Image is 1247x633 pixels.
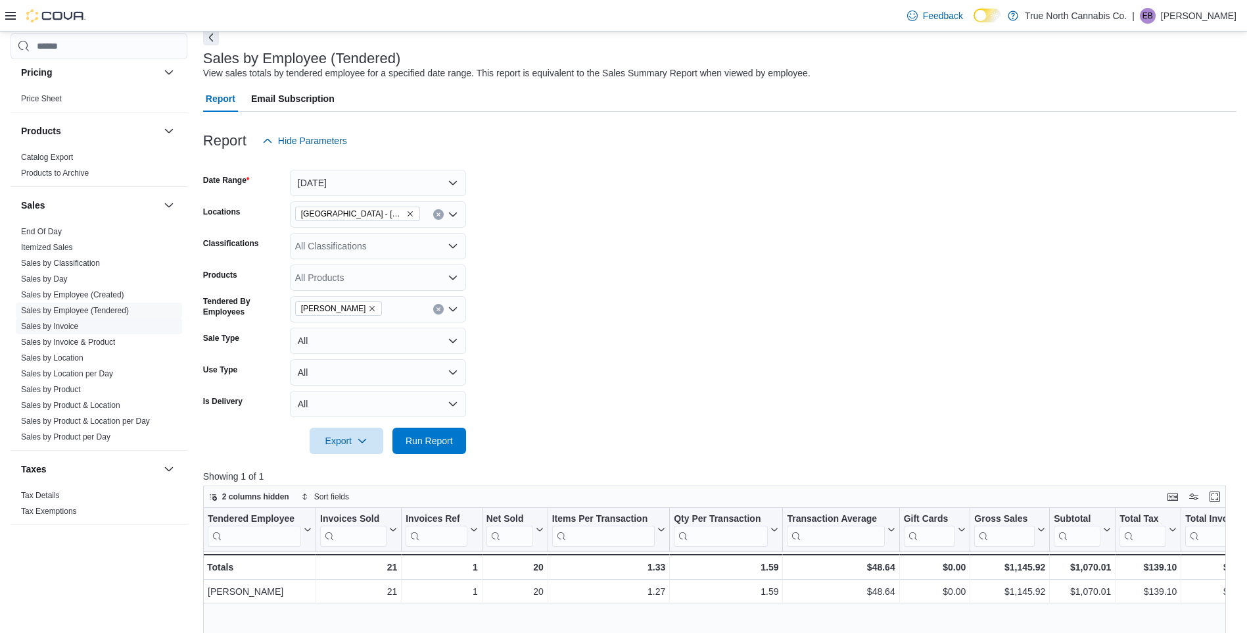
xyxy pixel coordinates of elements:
[1140,8,1156,24] div: Elisha Brania
[21,153,73,162] a: Catalog Export
[21,401,120,410] a: Sales by Product & Location
[903,584,966,599] div: $0.00
[21,385,81,394] a: Sales by Product
[21,199,158,212] button: Sales
[21,93,62,104] span: Price Sheet
[406,513,467,547] div: Invoices Ref
[486,559,543,575] div: 20
[208,513,301,547] div: Tendered Employee
[21,321,78,332] span: Sales by Invoice
[406,559,477,575] div: 1
[392,428,466,454] button: Run Report
[208,513,312,547] button: Tendered Employee
[257,128,352,154] button: Hide Parameters
[433,304,444,315] button: Clear input
[21,432,110,442] a: Sales by Product per Day
[208,513,301,526] div: Tendered Employee
[1054,513,1100,526] div: Subtotal
[21,274,68,284] span: Sales by Day
[406,513,477,547] button: Invoices Ref
[21,258,100,268] span: Sales by Classification
[21,491,60,500] a: Tax Details
[206,86,235,112] span: Report
[203,296,285,317] label: Tendered By Employees
[486,513,532,526] div: Net Sold
[406,513,467,526] div: Invoices Ref
[203,133,247,149] h3: Report
[787,513,884,547] div: Transaction Average
[203,333,239,343] label: Sale Type
[21,305,129,316] span: Sales by Employee (Tendered)
[203,365,237,375] label: Use Type
[787,559,895,575] div: $48.64
[203,51,401,66] h3: Sales by Employee (Tendered)
[21,290,124,299] a: Sales by Employee (Created)
[222,492,289,502] span: 2 columns hidden
[11,224,187,450] div: Sales
[290,359,466,386] button: All
[552,513,655,526] div: Items Per Transaction
[26,9,85,22] img: Cova
[290,170,466,196] button: [DATE]
[974,584,1045,599] div: $1,145.92
[161,461,177,477] button: Taxes
[787,584,895,599] div: $48.64
[203,175,250,186] label: Date Range
[21,463,158,476] button: Taxes
[21,322,78,331] a: Sales by Invoice
[290,391,466,417] button: All
[21,242,73,253] span: Itemized Sales
[552,584,666,599] div: 1.27
[203,238,259,249] label: Classifications
[1054,559,1111,575] div: $1,070.01
[1054,584,1111,599] div: $1,070.01
[21,124,61,138] h3: Products
[21,94,62,103] a: Price Sheet
[674,513,778,547] button: Qty Per Transaction
[903,513,955,526] div: Gift Cards
[448,209,458,220] button: Open list of options
[552,513,665,547] button: Items Per Transaction
[21,463,47,476] h3: Taxes
[903,513,955,547] div: Gift Card Sales
[486,584,544,599] div: 20
[203,396,243,407] label: Is Delivery
[310,428,383,454] button: Export
[203,207,241,217] label: Locations
[448,272,458,283] button: Open list of options
[21,369,113,378] a: Sales by Location per Day
[21,274,68,284] a: Sales by Day
[1054,513,1100,547] div: Subtotal
[674,559,778,575] div: 1.59
[21,306,129,315] a: Sales by Employee (Tendered)
[21,124,158,138] button: Products
[406,584,477,599] div: 1
[21,66,158,79] button: Pricing
[1207,489,1223,505] button: Enter fullscreen
[320,559,397,575] div: 21
[903,559,966,575] div: $0.00
[21,507,77,516] a: Tax Exemptions
[674,513,768,526] div: Qty Per Transaction
[974,513,1035,526] div: Gross Sales
[11,488,187,524] div: Taxes
[21,290,124,300] span: Sales by Employee (Created)
[1025,8,1127,24] p: True North Cannabis Co.
[11,91,187,112] div: Pricing
[21,416,150,426] span: Sales by Product & Location per Day
[208,584,312,599] div: [PERSON_NAME]
[21,227,62,236] a: End Of Day
[21,368,113,379] span: Sales by Location per Day
[203,66,811,80] div: View sales totals by tendered employee for a specified date range. This report is equivalent to t...
[207,559,312,575] div: Totals
[21,432,110,442] span: Sales by Product per Day
[1142,8,1153,24] span: EB
[296,489,354,505] button: Sort fields
[21,152,73,163] span: Catalog Export
[1119,584,1177,599] div: $139.10
[161,64,177,80] button: Pricing
[203,30,219,45] button: Next
[21,243,73,252] a: Itemized Sales
[204,489,294,505] button: 2 columns hidden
